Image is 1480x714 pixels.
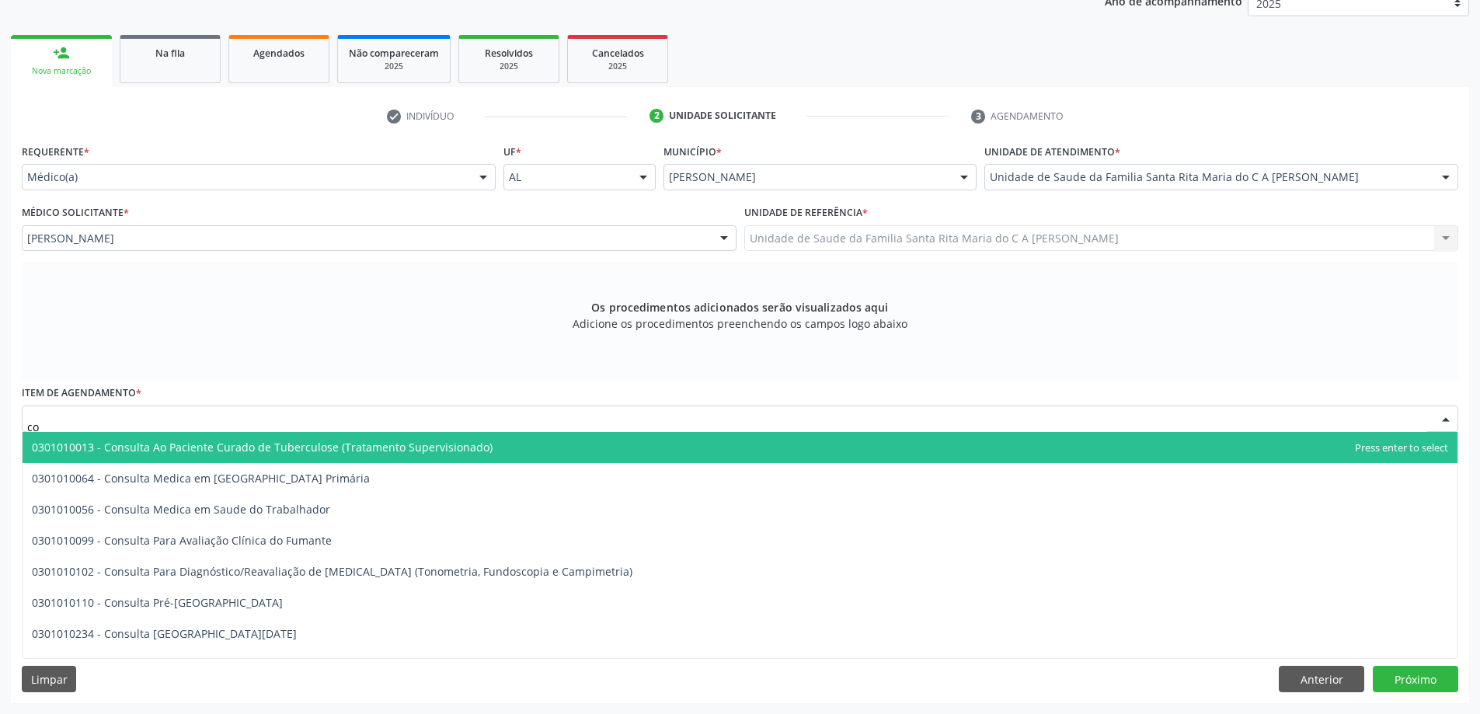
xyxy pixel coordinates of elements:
[155,47,185,60] span: Na fila
[32,533,332,548] span: 0301010099 - Consulta Para Avaliação Clínica do Fumante
[349,47,439,60] span: Não compareceram
[485,47,533,60] span: Resolvidos
[663,140,722,164] label: Município
[32,657,204,672] span: 0301010129 - Consulta Puerperal
[53,44,70,61] div: person_add
[1373,666,1458,692] button: Próximo
[509,169,625,185] span: AL
[1279,666,1364,692] button: Anterior
[744,201,868,225] label: Unidade de referência
[579,61,656,72] div: 2025
[32,502,330,517] span: 0301010056 - Consulta Medica em Saude do Trabalhador
[22,140,89,164] label: Requerente
[32,595,283,610] span: 0301010110 - Consulta Pré-[GEOGRAPHIC_DATA]
[27,411,1426,442] input: Buscar por procedimento
[32,626,297,641] span: 0301010234 - Consulta [GEOGRAPHIC_DATA][DATE]
[592,47,644,60] span: Cancelados
[470,61,548,72] div: 2025
[990,169,1426,185] span: Unidade de Saude da Familia Santa Rita Maria do C A [PERSON_NAME]
[22,201,129,225] label: Médico Solicitante
[669,169,945,185] span: [PERSON_NAME]
[27,169,464,185] span: Médico(a)
[32,440,493,455] span: 0301010013 - Consulta Ao Paciente Curado de Tuberculose (Tratamento Supervisionado)
[22,65,101,77] div: Nova marcação
[573,315,907,332] span: Adicione os procedimentos preenchendo os campos logo abaixo
[503,140,521,164] label: UF
[253,47,305,60] span: Agendados
[32,471,370,486] span: 0301010064 - Consulta Medica em [GEOGRAPHIC_DATA] Primária
[984,140,1120,164] label: Unidade de atendimento
[349,61,439,72] div: 2025
[27,231,705,246] span: [PERSON_NAME]
[22,381,141,406] label: Item de agendamento
[32,564,632,579] span: 0301010102 - Consulta Para Diagnóstico/Reavaliação de [MEDICAL_DATA] (Tonometria, Fundoscopia e C...
[591,299,888,315] span: Os procedimentos adicionados serão visualizados aqui
[669,109,776,123] div: Unidade solicitante
[649,109,663,123] div: 2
